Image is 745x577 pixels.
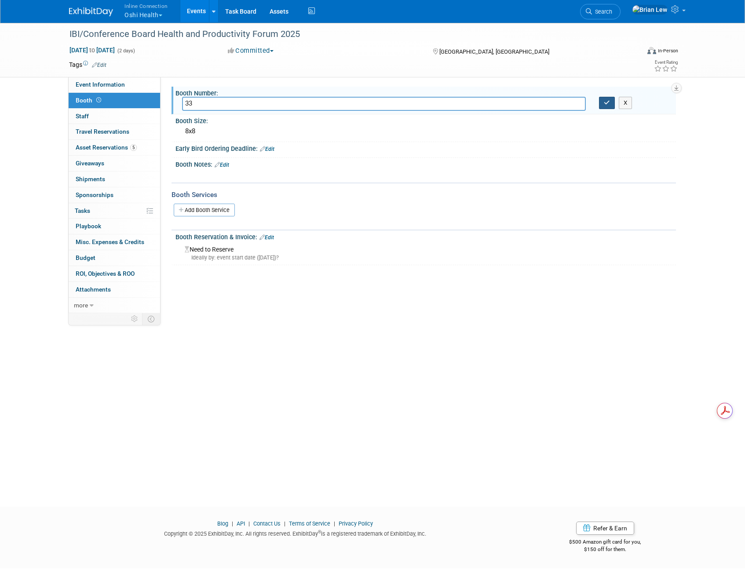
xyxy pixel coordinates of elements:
span: Search [592,8,612,15]
a: Search [580,4,621,19]
span: Event Information [76,81,125,88]
img: Brian Lew [632,5,668,15]
a: Attachments [69,282,160,297]
a: Privacy Policy [339,520,373,527]
td: Personalize Event Tab Strip [127,313,142,325]
a: Sponsorships [69,187,160,203]
div: Copyright © 2025 ExhibitDay, Inc. All rights reserved. ExhibitDay is a registered trademark of Ex... [69,528,521,538]
a: Budget [69,250,160,266]
div: In-Person [657,47,678,54]
a: Staff [69,109,160,124]
button: X [619,97,632,109]
img: Format-Inperson.png [647,47,656,54]
div: Early Bird Ordering Deadline: [175,142,676,153]
span: Attachments [76,286,111,293]
img: ExhibitDay [69,7,113,16]
span: Shipments [76,175,105,183]
div: Booth Number: [175,87,676,98]
div: Booth Notes: [175,158,676,169]
span: to [88,47,96,54]
a: Blog [217,520,228,527]
span: Booth not reserved yet [95,97,103,103]
span: Staff [76,113,89,120]
div: IBI/Conference Board Health and Productivity Forum 2025 [66,26,626,42]
a: Event Information [69,77,160,92]
a: Refer & Earn [576,522,634,535]
span: Misc. Expenses & Credits [76,238,144,245]
a: ROI, Objectives & ROO [69,266,160,281]
span: Giveaways [76,160,104,167]
span: Inline Connection [124,1,168,11]
div: $500 Amazon gift card for you, [534,533,676,553]
a: Edit [260,146,274,152]
td: Toggle Event Tabs [142,313,161,325]
td: Tags [69,60,106,69]
a: Asset Reservations5 [69,140,160,155]
span: [GEOGRAPHIC_DATA], [GEOGRAPHIC_DATA] [439,48,549,55]
sup: ® [318,530,321,534]
a: Edit [92,62,106,68]
a: Misc. Expenses & Credits [69,234,160,250]
span: Travel Reservations [76,128,129,135]
div: Need to Reserve [182,243,669,262]
span: Asset Reservations [76,144,137,151]
a: Booth [69,93,160,108]
div: Booth Reservation & Invoice: [175,230,676,242]
div: Booth Services [172,190,676,200]
span: ROI, Objectives & ROO [76,270,135,277]
div: $150 off for them. [534,546,676,553]
span: Budget [76,254,95,261]
a: Travel Reservations [69,124,160,139]
span: Playbook [76,223,101,230]
a: Terms of Service [289,520,330,527]
div: Booth Size: [175,114,676,125]
div: 8x8 [182,124,669,138]
div: Event Rating [654,60,678,65]
span: | [246,520,252,527]
span: [DATE] [DATE] [69,46,115,54]
span: more [74,302,88,309]
a: more [69,298,160,313]
a: Edit [259,234,274,241]
span: Sponsorships [76,191,113,198]
span: (2 days) [117,48,135,54]
a: Playbook [69,219,160,234]
span: | [332,520,337,527]
a: Giveaways [69,156,160,171]
span: | [230,520,235,527]
a: Edit [215,162,229,168]
div: Ideally by: event start date ([DATE])? [185,254,669,262]
a: Shipments [69,172,160,187]
span: 5 [130,144,137,151]
span: Tasks [75,207,90,214]
span: | [282,520,288,527]
a: API [237,520,245,527]
span: Booth [76,97,103,104]
a: Add Booth Service [174,204,235,216]
button: Committed [225,46,277,55]
a: Contact Us [253,520,281,527]
div: Event Format [588,46,678,59]
a: Tasks [69,203,160,219]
